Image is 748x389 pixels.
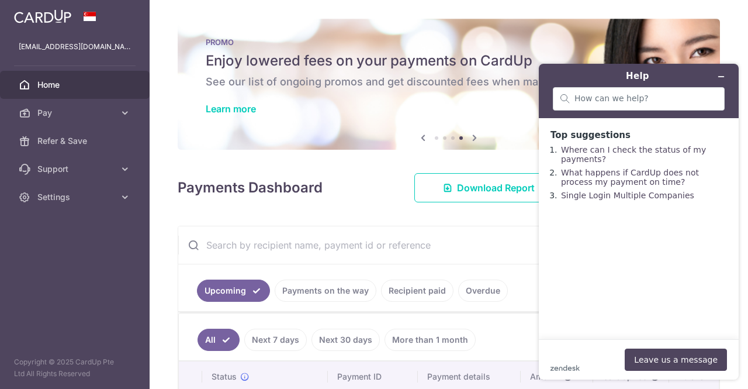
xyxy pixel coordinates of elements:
img: Latest Promos banner [178,19,720,150]
a: Overdue [458,280,508,302]
a: Download Report [414,173,563,202]
iframe: Find more information here [529,54,748,389]
span: Pay [37,107,115,119]
a: Next 30 days [311,329,380,351]
a: Next 7 days [244,329,307,351]
p: PROMO [206,37,692,47]
a: Recipient paid [381,280,453,302]
a: All [198,329,240,351]
a: Payments on the way [275,280,376,302]
img: CardUp [14,9,71,23]
h6: See our list of ongoing promos and get discounted fees when making payments [206,75,692,89]
h5: Enjoy lowered fees on your payments on CardUp [206,51,692,70]
span: Refer & Save [37,135,115,147]
span: Settings [37,191,115,203]
a: Learn more [206,103,256,115]
span: Help [26,8,50,19]
span: Support [37,163,115,175]
h4: Payments Dashboard [178,177,323,198]
a: More than 1 month [385,329,476,351]
span: Status [212,371,237,383]
p: [EMAIL_ADDRESS][DOMAIN_NAME] [19,41,131,53]
span: Home [37,79,115,91]
span: Download Report [457,181,535,195]
input: Search by recipient name, payment id or reference [178,226,691,264]
a: Upcoming [197,280,270,302]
